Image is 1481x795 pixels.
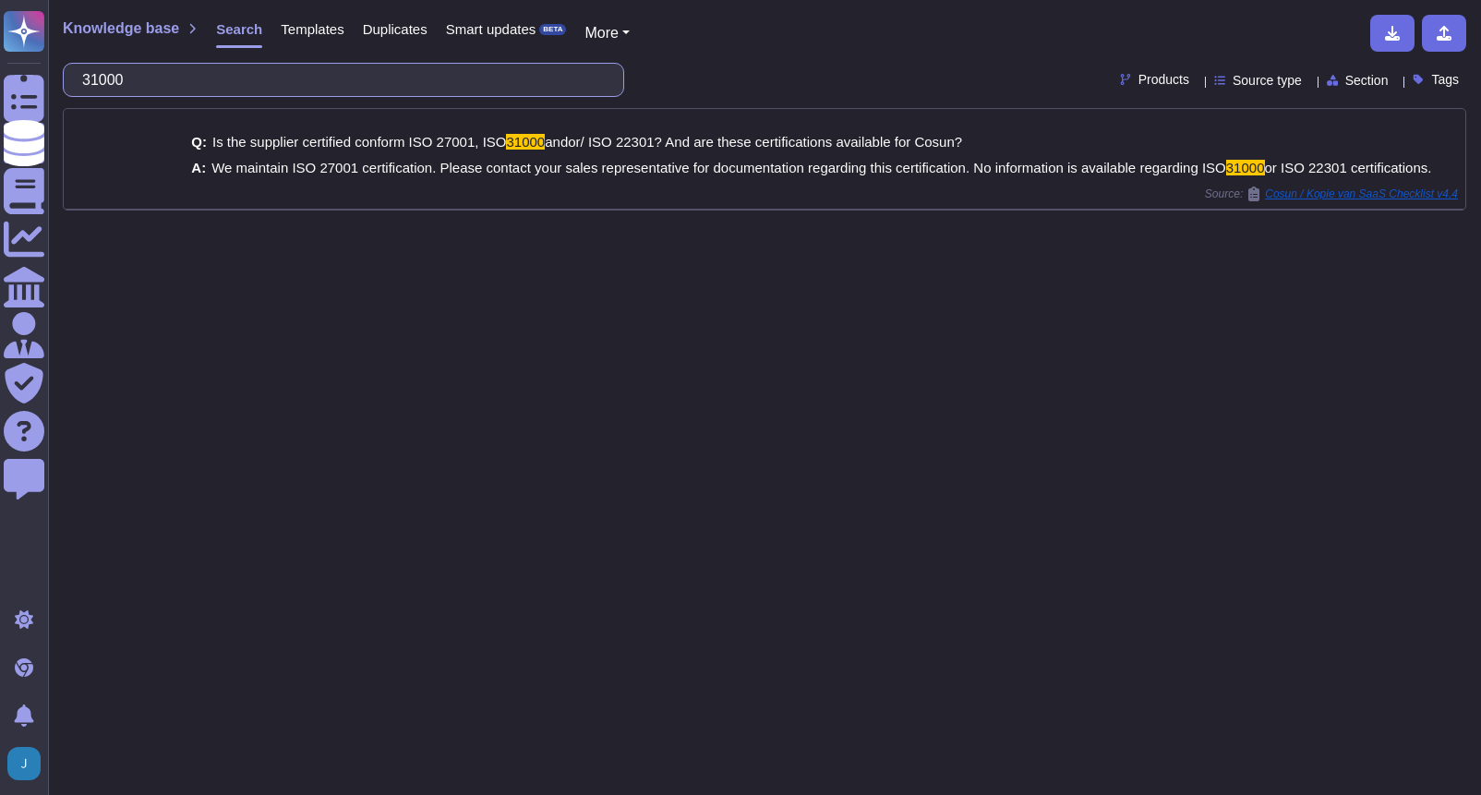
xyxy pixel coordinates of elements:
[212,134,507,150] span: Is the supplier certified conform ISO 27001, ISO
[281,22,343,36] span: Templates
[1265,160,1432,175] span: or ISO 22301 certifications.
[73,64,605,96] input: Search a question or template...
[211,160,1226,175] span: We maintain ISO 27001 certification. Please contact your sales representative for documentation r...
[1233,74,1302,87] span: Source type
[1138,73,1189,86] span: Products
[545,134,962,150] span: andor/ ISO 22301? And are these certifications available for Cosun?
[1205,187,1458,201] span: Source:
[584,25,618,41] span: More
[446,22,536,36] span: Smart updates
[363,22,427,36] span: Duplicates
[191,135,207,149] b: Q:
[1265,188,1458,199] span: Cosun / Kopie van SaaS Checklist v4.4
[216,22,262,36] span: Search
[191,161,206,175] b: A:
[4,743,54,784] button: user
[1431,73,1459,86] span: Tags
[584,22,630,44] button: More
[1226,160,1265,175] mark: 31000
[7,747,41,780] img: user
[1345,74,1389,87] span: Section
[506,134,545,150] mark: 31000
[539,24,566,35] div: BETA
[63,21,179,36] span: Knowledge base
